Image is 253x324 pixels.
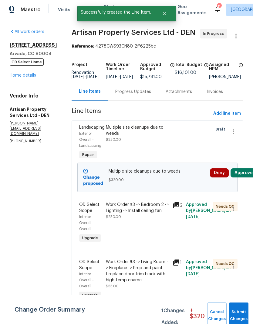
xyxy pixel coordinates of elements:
[106,75,119,79] span: [DATE]
[10,106,57,118] h5: Artisan Property Services Ltd - DEN
[175,71,196,75] span: $16,101.00
[80,235,100,241] span: Upgrade
[211,108,243,119] button: Add line item
[140,75,162,79] span: $15,781.00
[186,215,200,219] span: [DATE]
[10,30,44,34] a: All work orders
[166,89,192,95] div: Attachments
[79,88,101,94] div: Line Items
[213,110,241,117] span: Add line item
[140,63,168,71] h5: Approved Budget
[72,75,99,79] span: -
[58,7,70,13] span: Visits
[217,4,221,10] div: 11
[209,63,237,71] h5: Assigned HPM
[186,272,200,276] span: [DATE]
[79,215,94,231] span: Interior Overall - Overall
[72,108,211,119] span: Line Items
[79,132,101,147] span: Exterior Overall - Landscaping
[173,202,182,209] div: 2
[72,43,243,49] div: 4278CWS93CN80-2ff6225be
[109,177,207,183] span: $320.00
[106,215,121,219] span: $250.00
[207,89,223,95] div: Invoices
[210,309,224,322] span: Cancel Changes
[21,7,41,13] span: Maestro
[80,152,96,158] span: Repair
[120,75,133,79] span: [DATE]
[79,272,94,288] span: Interior Overall - Overall
[216,203,237,210] span: Needs QC
[177,4,207,16] span: Geo Assignments
[203,31,226,37] span: In Progress
[72,44,94,48] b: Reference:
[86,75,99,79] span: [DATE]
[210,168,229,177] button: Deny
[186,260,231,276] span: Approved by [PERSON_NAME] on
[209,75,243,79] div: [PERSON_NAME]
[10,58,44,66] span: OD Select Home
[186,203,231,219] span: Approved by [PERSON_NAME] on
[106,124,169,137] div: Multiple site cleanups due to weeds
[72,71,99,79] span: Renovation
[170,63,175,75] span: The total cost of line items that have been approved by both Opendoor and the Trade Partner. This...
[79,125,105,130] span: Landscaping
[77,6,154,19] span: Successfully created the Line Item.
[154,8,174,20] button: Close
[106,284,119,288] span: $55.00
[80,292,100,298] span: Upgrade
[106,75,133,79] span: -
[115,89,151,95] div: Progress Updates
[72,29,195,36] span: Artisan Property Services Ltd - DEN
[79,203,100,213] span: OD Select Scope
[106,259,169,283] div: Work Order #3 -> Living Room -> Fireplace -> Prep and paint fireplace door trim black with high-t...
[173,259,182,266] div: 1
[216,261,237,267] span: Needs QC
[83,175,103,186] b: Change proposed
[232,309,245,322] span: Submit Changes
[10,93,57,99] h4: Vendor Info
[216,126,228,132] span: Draft
[106,138,121,141] span: $320.00
[79,260,100,270] span: OD Select Scope
[238,63,243,75] span: The hpm assigned to this work order.
[72,63,87,67] h5: Project
[104,4,119,16] span: Work Orders
[106,63,140,71] h5: Work Order Timeline
[175,63,202,67] h5: Total Budget
[10,73,36,78] a: Home details
[109,168,207,174] span: Multiple site cleanups due to weeds
[72,75,84,79] span: [DATE]
[106,202,169,214] div: Work Order #3 -> Bedroom 2 -> Lighting -> Install ceiling fan
[204,63,209,71] span: The total cost of line items that have been proposed by Opendoor. This sum includes line items th...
